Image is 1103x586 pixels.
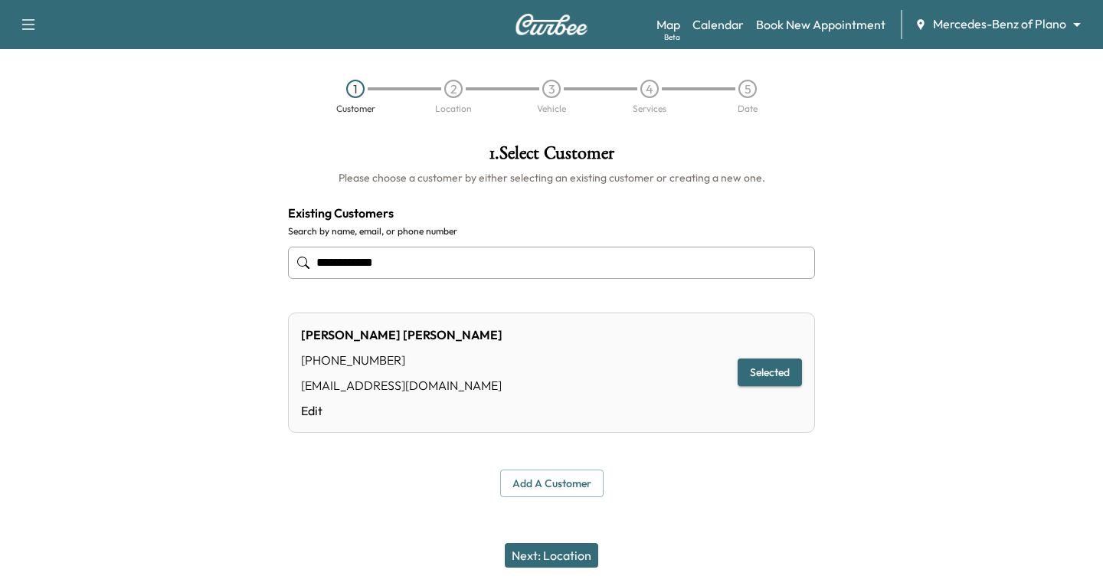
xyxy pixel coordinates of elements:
[640,80,659,98] div: 4
[738,358,802,387] button: Selected
[346,80,365,98] div: 1
[537,104,566,113] div: Vehicle
[301,351,502,369] div: [PHONE_NUMBER]
[692,15,744,34] a: Calendar
[288,225,815,237] label: Search by name, email, or phone number
[933,15,1066,33] span: Mercedes-Benz of Plano
[301,376,502,394] div: [EMAIL_ADDRESS][DOMAIN_NAME]
[336,104,375,113] div: Customer
[656,15,680,34] a: MapBeta
[435,104,472,113] div: Location
[738,80,757,98] div: 5
[738,104,758,113] div: Date
[288,144,815,170] h1: 1 . Select Customer
[288,204,815,222] h4: Existing Customers
[664,31,680,43] div: Beta
[444,80,463,98] div: 2
[505,543,598,568] button: Next: Location
[633,104,666,113] div: Services
[542,80,561,98] div: 3
[288,170,815,185] h6: Please choose a customer by either selecting an existing customer or creating a new one.
[756,15,885,34] a: Book New Appointment
[515,14,588,35] img: Curbee Logo
[301,401,502,420] a: Edit
[301,326,502,344] div: [PERSON_NAME] [PERSON_NAME]
[500,470,604,498] button: Add a customer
